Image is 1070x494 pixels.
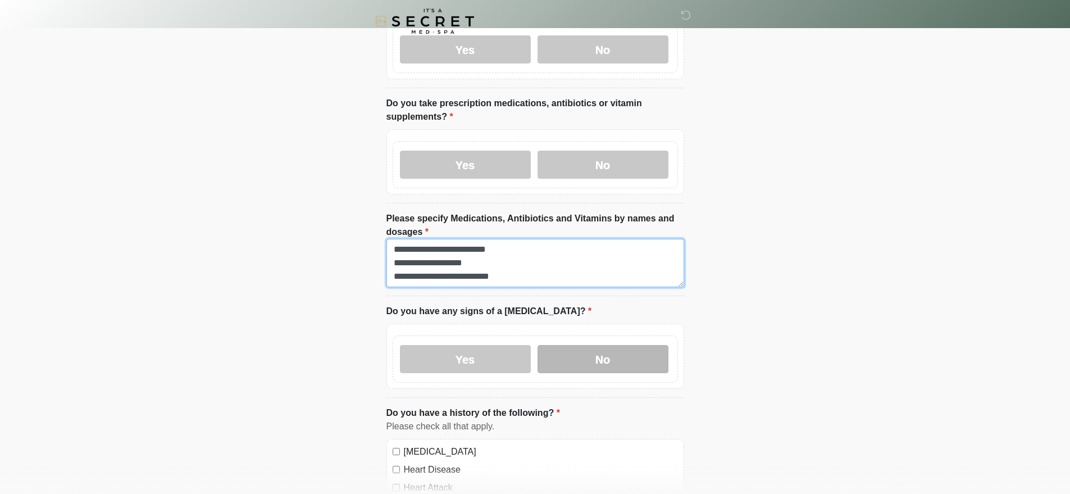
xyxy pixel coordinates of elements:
label: Do you have any signs of a [MEDICAL_DATA]? [386,305,592,318]
div: Please check all that apply. [386,420,684,433]
img: It's A Secret Med Spa Logo [375,8,474,34]
label: Yes [400,35,531,64]
input: Heart Attack [393,484,400,491]
label: Do you take prescription medications, antibiotics or vitamin supplements? [386,97,684,124]
label: No [538,151,668,179]
input: [MEDICAL_DATA] [393,448,400,455]
label: Do you have a history of the following? [386,406,560,420]
label: Yes [400,151,531,179]
label: No [538,345,668,373]
label: Yes [400,345,531,373]
label: Please specify Medications, Antibiotics and Vitamins by names and dosages [386,212,684,239]
label: [MEDICAL_DATA] [404,445,678,459]
label: No [538,35,668,64]
label: Heart Disease [404,463,678,477]
input: Heart Disease [393,466,400,473]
